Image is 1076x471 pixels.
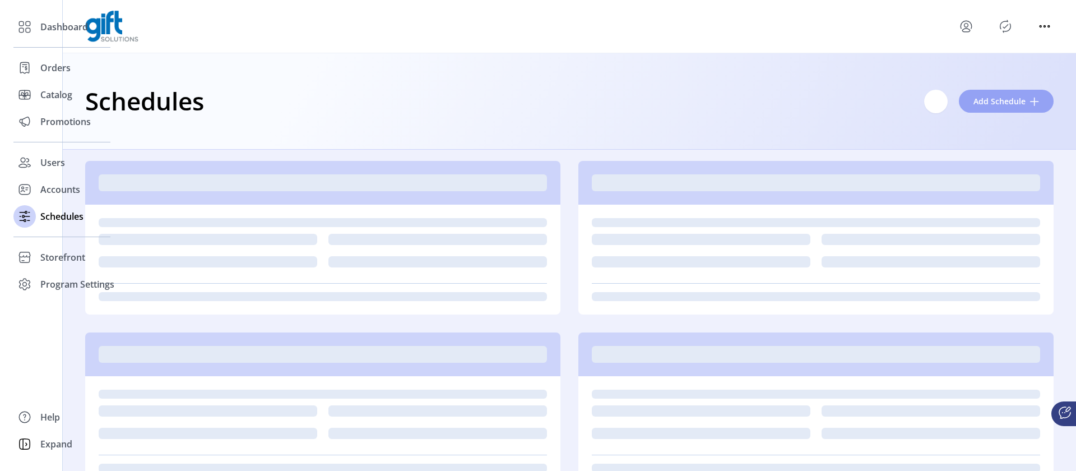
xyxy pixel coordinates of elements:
button: Add Schedule [959,90,1054,113]
button: menu [957,17,975,35]
button: Publisher Panel [996,17,1014,35]
img: logo [85,11,138,42]
span: Help [40,410,60,424]
button: menu [1036,17,1054,35]
input: Search [924,90,948,113]
span: Add Schedule [973,95,1026,107]
h1: Schedules [85,81,204,121]
span: Expand [40,437,72,451]
span: Catalog [40,88,72,101]
span: Promotions [40,115,91,128]
span: Users [40,156,65,169]
span: Orders [40,61,71,75]
span: Program Settings [40,278,114,291]
span: Schedules [40,210,84,223]
span: Accounts [40,183,80,196]
span: Dashboard [40,20,88,34]
span: Storefront [40,251,85,264]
